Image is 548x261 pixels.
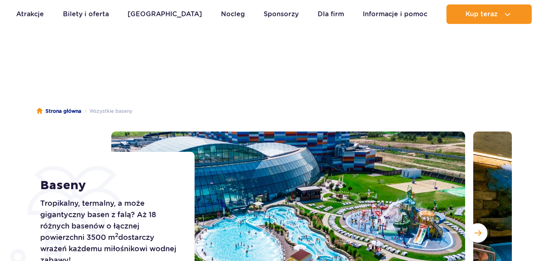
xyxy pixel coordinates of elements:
button: Kup teraz [446,4,532,24]
a: Sponsorzy [264,4,299,24]
sup: 2 [115,232,118,238]
a: Nocleg [221,4,245,24]
li: Wszystkie baseny [81,107,132,115]
a: Atrakcje [16,4,44,24]
a: Strona główna [37,107,81,115]
a: Informacje i pomoc [363,4,427,24]
span: Kup teraz [466,11,498,18]
a: Bilety i oferta [63,4,109,24]
h1: Baseny [40,178,176,193]
a: [GEOGRAPHIC_DATA] [128,4,202,24]
a: Dla firm [318,4,344,24]
button: Następny slajd [468,223,487,243]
